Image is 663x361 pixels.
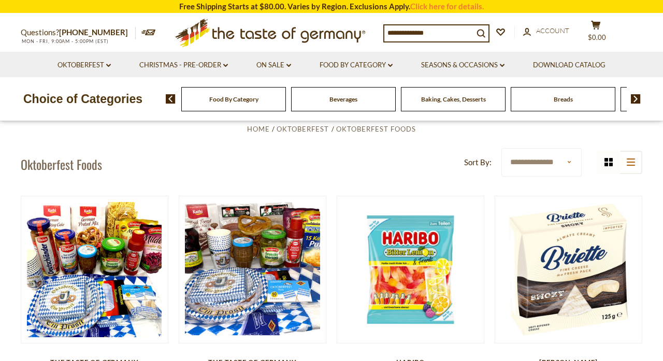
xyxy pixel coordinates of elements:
[166,94,176,104] img: previous arrow
[536,26,569,35] span: Account
[580,20,611,46] button: $0.00
[421,95,486,103] a: Baking, Cakes, Desserts
[277,125,329,133] a: Oktoberfest
[21,26,136,39] p: Questions?
[523,25,569,37] a: Account
[588,33,606,41] span: $0.00
[179,196,326,343] img: The Taste of Germany Oktoberfest Party Box for 8, Perishable - FREE SHIPPING
[464,156,492,169] label: Sort By:
[533,60,606,71] a: Download Catalog
[554,95,573,103] a: Breads
[247,125,270,133] a: Home
[139,60,228,71] a: Christmas - PRE-ORDER
[21,156,102,172] h1: Oktoberfest Foods
[21,196,168,343] img: The Taste of Germany Oktoberfest Party Box for 8, non-perishable, FREE SHIPPING
[59,27,128,37] a: [PHONE_NUMBER]
[631,94,641,104] img: next arrow
[421,60,505,71] a: Seasons & Occasions
[21,38,109,44] span: MON - FRI, 9:00AM - 5:00PM (EST)
[320,60,393,71] a: Food By Category
[336,125,416,133] a: Oktoberfest Foods
[495,196,642,343] img: Briette "Smoked" Double Cream Bavarian Brie, 4.4 oz
[57,60,111,71] a: Oktoberfest
[337,196,484,343] img: Haribo Bitter Lemon & Friends
[209,95,258,103] a: Food By Category
[329,95,357,103] a: Beverages
[410,2,484,11] a: Click here for details.
[256,60,291,71] a: On Sale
